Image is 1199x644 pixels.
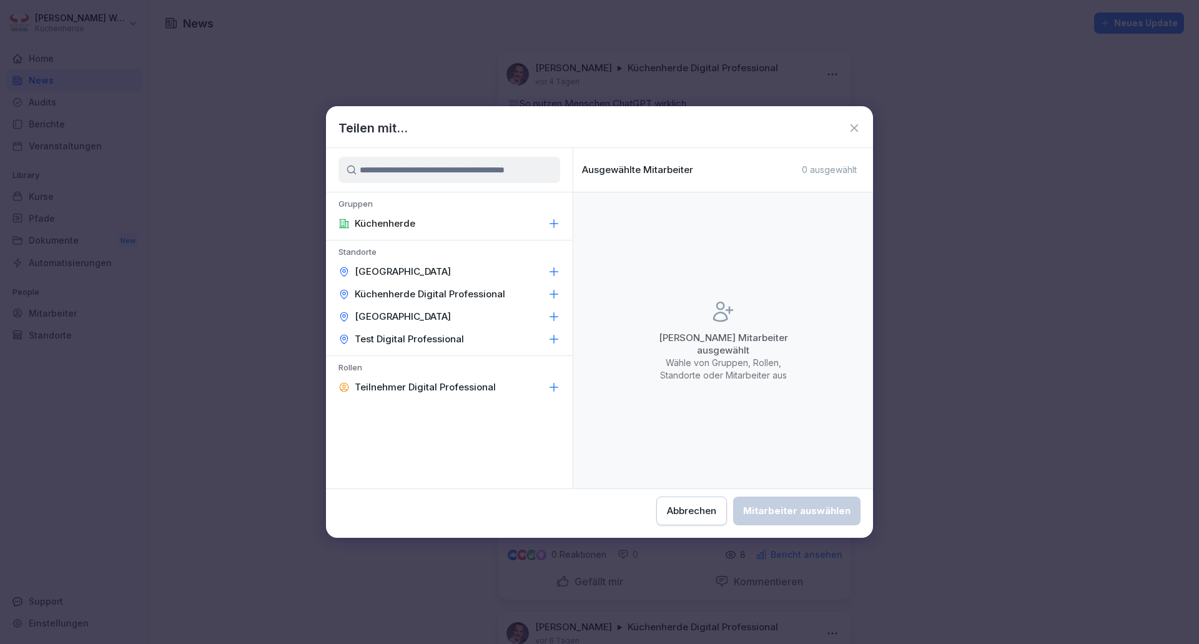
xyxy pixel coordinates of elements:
[355,381,496,394] p: Teilnehmer Digital Professional
[326,199,573,212] p: Gruppen
[802,164,857,176] p: 0 ausgewählt
[733,497,861,525] button: Mitarbeiter auswählen
[326,247,573,260] p: Standorte
[338,119,408,137] h1: Teilen mit...
[743,504,851,518] div: Mitarbeiter auswählen
[582,164,693,176] p: Ausgewählte Mitarbeiter
[355,217,415,230] p: Küchenherde
[355,333,464,345] p: Test Digital Professional
[667,504,716,518] div: Abbrechen
[648,332,798,357] p: [PERSON_NAME] Mitarbeiter ausgewählt
[326,362,573,376] p: Rollen
[355,265,451,278] p: [GEOGRAPHIC_DATA]
[656,497,727,525] button: Abbrechen
[355,288,505,300] p: Küchenherde Digital Professional
[648,357,798,382] p: Wähle von Gruppen, Rollen, Standorte oder Mitarbeiter aus
[355,310,451,323] p: [GEOGRAPHIC_DATA]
